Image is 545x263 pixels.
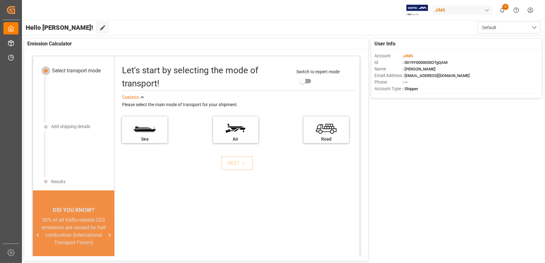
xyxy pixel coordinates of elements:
button: open menu [478,22,540,34]
div: Results [51,178,66,185]
span: : 0019Y0000050OTgQAM [403,60,447,65]
span: JIMS [404,54,413,58]
span: : [403,54,413,58]
button: next slide / item [106,216,114,254]
div: Let's start by selecting the mode of transport! [122,64,290,90]
button: NEXT [221,156,253,170]
img: Exertis%20JAM%20-%20Email%20Logo.jpg_1722504956.jpg [406,5,428,16]
div: 30% of all traffic-related CO2 emissions are caused by fuel combustion (International Transport F... [40,216,107,246]
span: : [PERSON_NAME] [403,67,436,71]
span: Name [374,66,403,72]
div: See less [122,94,139,101]
div: NEXT [228,159,247,167]
span: Hello [PERSON_NAME]! [26,22,93,34]
span: Switch to expert mode [297,69,340,74]
div: Road [307,136,346,142]
button: JIMS [432,4,495,16]
div: Select transport mode [52,67,101,75]
span: : — [403,80,408,85]
span: Account Type [374,85,403,92]
span: Account [374,53,403,59]
span: User Info [374,40,395,48]
span: : Shipper [403,86,418,91]
button: show 2 new notifications [495,3,509,17]
button: previous slide / item [33,216,42,254]
div: JIMS [432,6,493,15]
div: Please select the main mode of transport for your shipment. [122,101,355,109]
span: Phone [374,79,403,85]
button: Help Center [509,3,523,17]
span: 2 [502,4,509,10]
span: : [EMAIL_ADDRESS][DOMAIN_NAME] [403,73,470,78]
div: Air [216,136,255,142]
div: DID YOU KNOW? [33,204,115,216]
span: Id [374,59,403,66]
div: Add shipping details [51,123,90,130]
span: Emission Calculator [27,40,72,48]
div: Sea [125,136,164,142]
span: Default [482,24,496,31]
span: Email Address [374,72,403,79]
